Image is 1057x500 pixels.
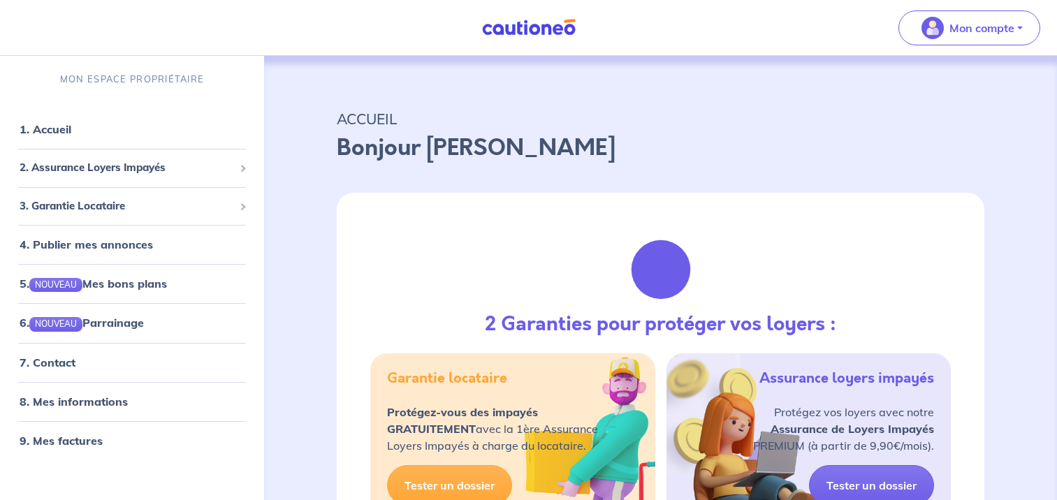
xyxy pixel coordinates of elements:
[6,309,258,337] div: 6.NOUVEAUParrainage
[60,73,204,86] p: MON ESPACE PROPRIÉTAIRE
[6,193,258,220] div: 3. Garantie Locataire
[921,17,944,39] img: illu_account_valid_menu.svg
[6,388,258,416] div: 8. Mes informations
[485,313,836,337] h3: 2 Garanties pour protéger vos loyers :
[337,106,984,131] p: ACCUEIL
[20,122,71,136] a: 1. Accueil
[753,404,934,454] p: Protégez vos loyers avec notre PREMIUM (à partir de 9,90€/mois).
[20,434,103,448] a: 9. Mes factures
[6,115,258,143] div: 1. Accueil
[949,20,1014,36] p: Mon compte
[387,370,507,387] h5: Garantie locataire
[20,277,167,291] a: 5.NOUVEAUMes bons plans
[759,370,934,387] h5: Assurance loyers impayés
[337,131,984,165] p: Bonjour [PERSON_NAME]
[6,348,258,376] div: 7. Contact
[20,160,234,176] span: 2. Assurance Loyers Impayés
[771,422,934,436] strong: Assurance de Loyers Impayés
[623,232,699,307] img: justif-loupe
[898,10,1040,45] button: illu_account_valid_menu.svgMon compte
[20,198,234,214] span: 3. Garantie Locataire
[20,355,75,369] a: 7. Contact
[387,404,598,454] p: avec la 1ère Assurance Loyers Impayés à charge du locataire.
[6,427,258,455] div: 9. Mes factures
[6,270,258,297] div: 5.NOUVEAUMes bons plans
[476,19,581,36] img: Cautioneo
[20,237,153,251] a: 4. Publier mes annonces
[6,230,258,258] div: 4. Publier mes annonces
[20,316,144,330] a: 6.NOUVEAUParrainage
[387,405,538,436] strong: Protégez-vous des impayés GRATUITEMENT
[20,395,128,409] a: 8. Mes informations
[6,154,258,182] div: 2. Assurance Loyers Impayés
